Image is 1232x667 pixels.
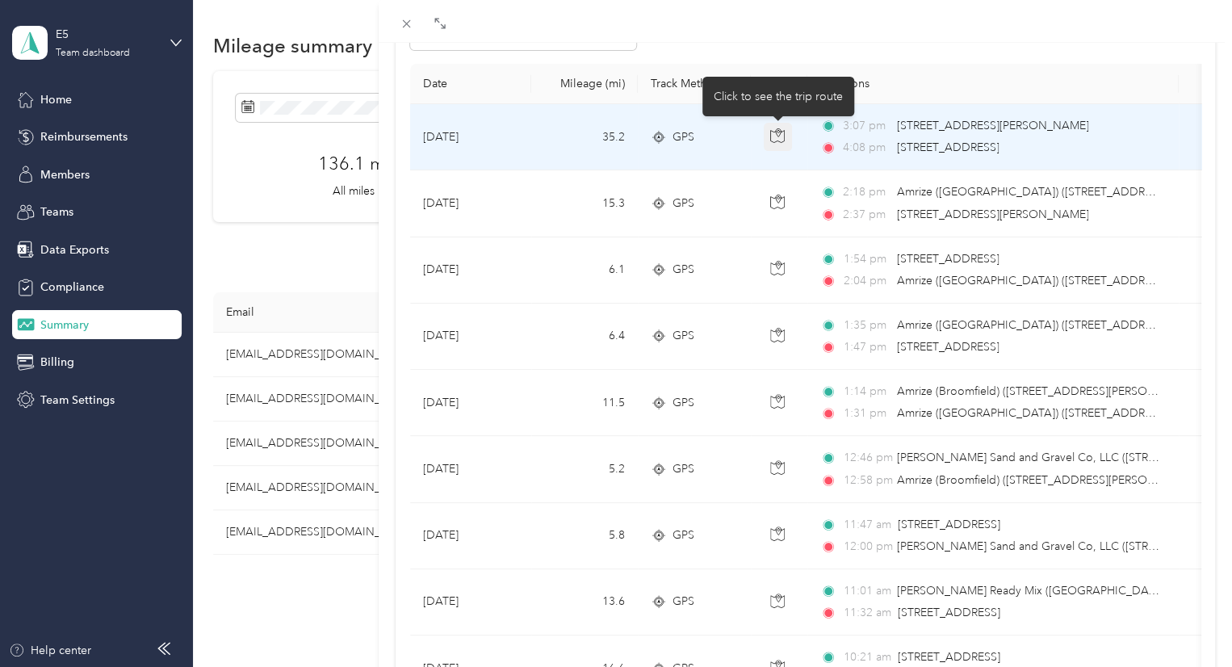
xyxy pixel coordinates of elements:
span: GPS [673,526,694,544]
th: Date [410,64,531,104]
td: 11.5 [531,370,638,436]
span: 1:31 pm [843,405,889,422]
iframe: Everlance-gr Chat Button Frame [1142,577,1232,667]
td: [DATE] [410,104,531,170]
span: [STREET_ADDRESS] [898,518,1000,531]
span: 2:37 pm [843,206,889,224]
td: 5.2 [531,436,638,502]
span: 1:47 pm [843,338,889,356]
span: GPS [673,327,694,345]
td: [DATE] [410,436,531,502]
td: [DATE] [410,304,531,370]
span: 11:01 am [843,582,889,600]
span: Amrize ([GEOGRAPHIC_DATA]) ([STREET_ADDRESS]) [896,318,1170,332]
td: [DATE] [410,170,531,237]
td: [DATE] [410,237,531,304]
span: GPS [673,128,694,146]
span: [STREET_ADDRESS] [898,606,1000,619]
td: 13.6 [531,569,638,636]
span: [STREET_ADDRESS] [898,650,1000,664]
span: [PERSON_NAME] Sand and Gravel Co, LLC ([STREET_ADDRESS]) [896,539,1230,553]
td: 35.2 [531,104,638,170]
span: 1:14 pm [843,383,889,401]
span: 11:32 am [843,604,890,622]
span: Amrize ([GEOGRAPHIC_DATA]) ([STREET_ADDRESS]) [896,274,1170,287]
span: GPS [673,394,694,412]
th: Track Method [638,64,751,104]
span: [STREET_ADDRESS] [896,141,999,154]
td: [DATE] [410,370,531,436]
span: GPS [673,261,694,279]
div: Click to see the trip route [702,77,854,116]
span: [STREET_ADDRESS] [896,340,999,354]
span: 11:47 am [843,516,890,534]
span: 12:46 pm [843,449,889,467]
span: 1:35 pm [843,317,889,334]
span: 1:54 pm [843,250,889,268]
th: Mileage (mi) [531,64,638,104]
span: GPS [673,460,694,478]
span: [PERSON_NAME] Sand and Gravel Co, LLC ([STREET_ADDRESS]) [896,451,1230,464]
span: 2:04 pm [843,272,889,290]
td: 5.8 [531,503,638,569]
td: 15.3 [531,170,638,237]
td: 6.4 [531,304,638,370]
td: [DATE] [410,503,531,569]
span: 12:00 pm [843,538,889,556]
span: GPS [673,195,694,212]
span: Amrize (Broomfield) ([STREET_ADDRESS][PERSON_NAME]) [896,473,1201,487]
span: 4:08 pm [843,139,889,157]
span: 3:07 pm [843,117,889,135]
span: Amrize ([GEOGRAPHIC_DATA]) ([STREET_ADDRESS]) [896,185,1170,199]
td: 6.1 [531,237,638,304]
td: [DATE] [410,569,531,636]
span: 10:21 am [843,648,890,666]
span: GPS [673,593,694,610]
th: Locations [807,64,1179,104]
th: Map [751,64,807,104]
span: [STREET_ADDRESS] [896,252,999,266]
span: Amrize (Broomfield) ([STREET_ADDRESS][PERSON_NAME]) [896,384,1201,398]
span: [STREET_ADDRESS][PERSON_NAME] [896,208,1088,221]
span: 2:18 pm [843,183,889,201]
span: [STREET_ADDRESS][PERSON_NAME] [896,119,1088,132]
span: 12:58 pm [843,472,889,489]
span: Amrize ([GEOGRAPHIC_DATA]) ([STREET_ADDRESS]) [896,406,1170,420]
